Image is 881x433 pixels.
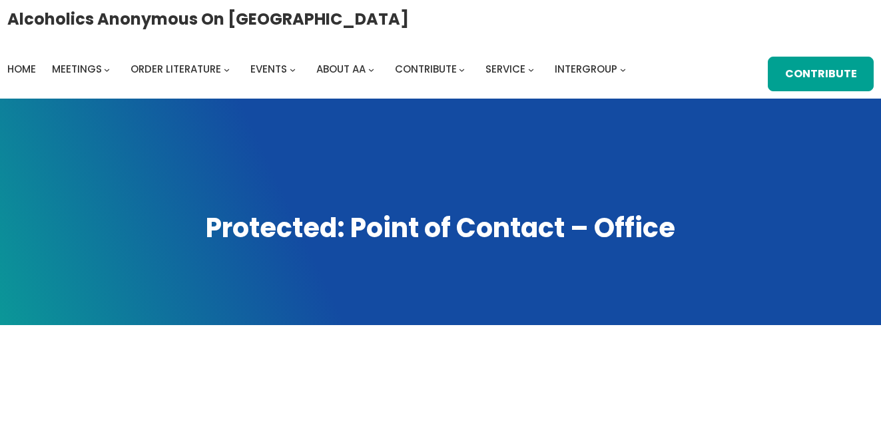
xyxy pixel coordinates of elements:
[555,60,617,79] a: Intergroup
[528,66,534,72] button: Service submenu
[316,60,366,79] a: About AA
[7,62,36,76] span: Home
[250,60,287,79] a: Events
[7,60,631,79] nav: Intergroup
[52,60,102,79] a: Meetings
[395,62,457,76] span: Contribute
[290,66,296,72] button: Events submenu
[13,211,868,246] h1: Protected: Point of Contact – Office
[555,62,617,76] span: Intergroup
[395,60,457,79] a: Contribute
[485,60,525,79] a: Service
[620,66,626,72] button: Intergroup submenu
[104,66,110,72] button: Meetings submenu
[368,66,374,72] button: About AA submenu
[485,62,525,76] span: Service
[131,62,221,76] span: Order Literature
[7,60,36,79] a: Home
[459,66,465,72] button: Contribute submenu
[316,62,366,76] span: About AA
[250,62,287,76] span: Events
[7,5,409,33] a: Alcoholics Anonymous on [GEOGRAPHIC_DATA]
[224,66,230,72] button: Order Literature submenu
[768,57,874,91] a: Contribute
[52,62,102,76] span: Meetings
